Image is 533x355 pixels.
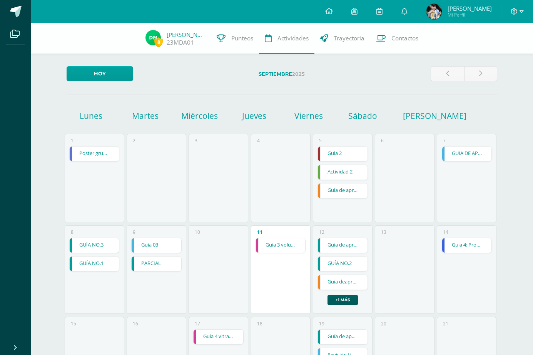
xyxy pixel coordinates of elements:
[319,137,322,144] div: 5
[317,146,368,162] div: Guia 2 | Tarea
[334,34,364,42] span: Trayectoria
[314,23,370,54] a: Trayectoria
[317,183,368,198] div: Guia de aprendizaje 2 | Tarea
[317,329,368,345] div: Guía de apendizaje No. 4 | Tarea
[448,12,492,18] span: Mi Perfil
[133,320,138,327] div: 16
[145,30,161,45] img: ee4cff8edc7560f86d5efa7cd81a43ae.png
[381,137,384,144] div: 6
[318,330,368,344] a: Guía de apendizaje No. 4
[131,256,182,272] div: PARCIAL | Tarea
[119,110,171,121] h1: Martes
[228,110,280,121] h1: Jueves
[318,275,368,290] a: Guía deaprendizaje 3
[442,238,492,253] div: Guía 4: Proyecto para exposición | Tarea
[71,320,76,327] div: 15
[193,329,244,345] div: Guia 4 vitrales | Tarea
[257,229,262,235] div: 11
[443,137,446,144] div: 7
[317,256,368,272] div: GUÍA NO.2 | Tarea
[443,320,448,327] div: 21
[319,320,324,327] div: 19
[318,183,368,198] a: Guia de aprendizaje 2
[69,146,120,162] div: Poster grupal | Tarea
[131,238,182,253] div: Guia 03 | Tarea
[317,275,368,290] div: Guía deaprendizaje 3 | Tarea
[370,23,424,54] a: Contactos
[65,110,117,121] h1: Lunes
[67,66,133,81] a: Hoy
[194,330,243,344] a: Guia 4 vitrales
[132,257,181,271] a: PARCIAL
[211,23,259,54] a: Punteos
[154,37,163,47] span: 8
[256,238,306,253] a: Guia 3 volumenes en perspectiva
[195,320,200,327] div: 17
[167,31,205,38] a: [PERSON_NAME]
[391,34,418,42] span: Contactos
[195,137,197,144] div: 3
[381,320,386,327] div: 20
[195,229,200,235] div: 10
[318,257,368,271] a: GUÍA NO.2
[69,238,120,253] div: GUÍA NO.3 | Tarea
[282,110,334,121] h1: Viernes
[256,238,306,253] div: Guia 3 volumenes en perspectiva | Tarea
[426,4,442,19] img: afaf31fb24b47a4519f6e7e13dac0acf.png
[337,110,389,121] h1: Sábado
[259,23,314,54] a: Actividades
[71,137,74,144] div: 1
[174,110,226,121] h1: Miércoles
[70,147,119,161] a: Poster grupal
[231,34,253,42] span: Punteos
[317,165,368,180] div: Actividad 2 | Tarea
[259,71,292,77] strong: Septiembre
[442,238,492,253] a: Guía 4: Proyecto para exposición
[318,238,368,253] a: Guía de aprendizaje No. 3
[448,5,492,12] span: [PERSON_NAME]
[277,34,309,42] span: Actividades
[443,229,448,235] div: 14
[133,229,135,235] div: 9
[442,147,492,161] a: GUIA DE APRENDIZAJE NO 3
[319,229,324,235] div: 12
[318,165,368,180] a: Actividad 2
[442,146,492,162] div: GUIA DE APRENDIZAJE NO 3 | Tarea
[317,238,368,253] div: Guía de aprendizaje No. 3 | Tarea
[69,256,120,272] div: GUÍA NO.1 | Tarea
[132,238,181,253] a: Guia 03
[133,137,135,144] div: 2
[257,320,262,327] div: 18
[70,257,119,271] a: GUÍA NO.1
[70,238,119,253] a: GUÍA NO.3
[139,66,424,82] label: 2025
[167,38,194,47] a: 23MDA01
[318,147,368,161] a: Guia 2
[403,110,422,121] h1: [PERSON_NAME]
[327,295,358,305] a: +1 más
[71,229,74,235] div: 8
[381,229,386,235] div: 13
[257,137,260,144] div: 4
